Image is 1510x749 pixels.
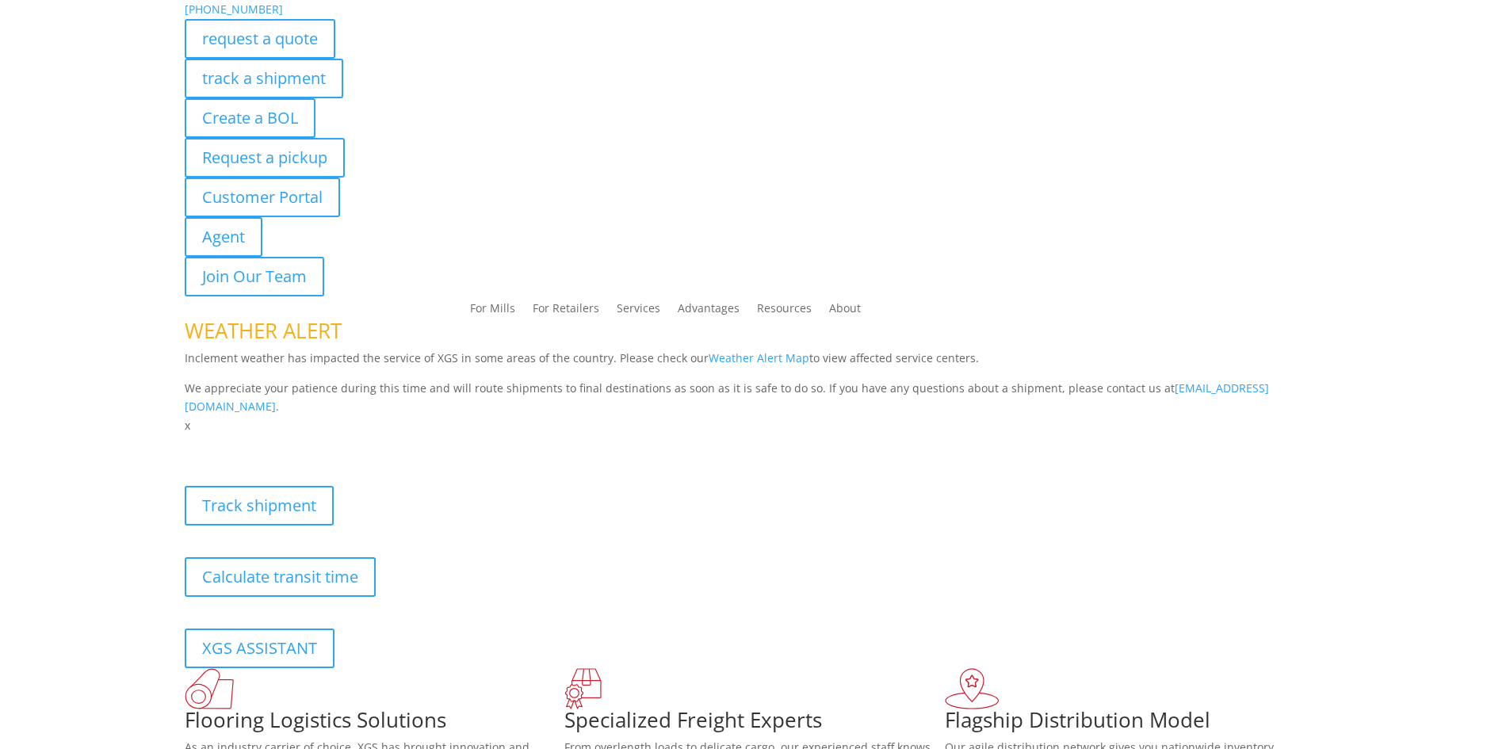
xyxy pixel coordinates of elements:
a: Track shipment [185,486,334,525]
a: Customer Portal [185,178,340,217]
p: We appreciate your patience during this time and will route shipments to final destinations as so... [185,379,1326,417]
a: [PHONE_NUMBER] [185,2,283,17]
a: Weather Alert Map [709,350,809,365]
a: Services [617,303,660,320]
p: x [185,416,1326,435]
a: track a shipment [185,59,343,98]
a: request a quote [185,19,335,59]
a: Agent [185,217,262,257]
a: Calculate transit time [185,557,376,597]
a: XGS ASSISTANT [185,629,334,668]
a: Resources [757,303,812,320]
img: xgs-icon-focused-on-flooring-red [564,668,602,709]
h1: Flooring Logistics Solutions [185,709,565,738]
b: Visibility, transparency, and control for your entire supply chain. [185,438,538,453]
a: For Mills [470,303,515,320]
p: Inclement weather has impacted the service of XGS in some areas of the country. Please check our ... [185,349,1326,379]
img: xgs-icon-flagship-distribution-model-red [945,668,1000,709]
a: About [829,303,861,320]
h1: Specialized Freight Experts [564,709,945,738]
a: Request a pickup [185,138,345,178]
a: Join Our Team [185,257,324,296]
a: Advantages [678,303,740,320]
img: xgs-icon-total-supply-chain-intelligence-red [185,668,234,709]
a: Create a BOL [185,98,315,138]
span: WEATHER ALERT [185,316,342,345]
a: For Retailers [533,303,599,320]
h1: Flagship Distribution Model [945,709,1325,738]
